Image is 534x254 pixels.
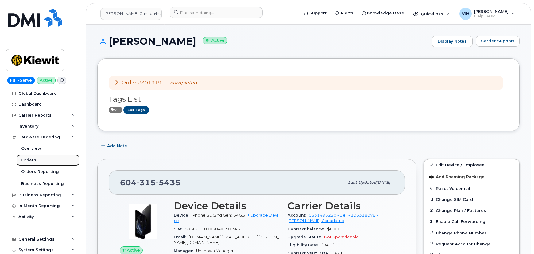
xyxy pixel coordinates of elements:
h3: Carrier Details [288,200,394,211]
button: Request Account Change [424,238,519,249]
span: 89302610103040691345 [185,227,240,231]
em: completed [170,80,197,86]
span: [DOMAIN_NAME][EMAIL_ADDRESS][PERSON_NAME][DOMAIN_NAME] [174,235,279,245]
span: SIM [174,227,185,231]
span: 5435 [156,178,181,187]
span: Contract balance [288,227,327,231]
button: Add Note [97,140,132,152]
span: Eligibility Date [288,243,321,247]
a: 0531495220 - Bell - 106318078 - [PERSON_NAME] Canada Inc [288,213,378,223]
button: Enable Call Forwarding [424,216,519,227]
span: 315 [137,178,156,187]
span: Change Plan / Features [436,208,486,213]
span: Last updated [348,180,376,185]
span: [DATE] [321,243,335,247]
button: Change SIM Card [424,194,519,205]
span: Unknown Manager [196,248,234,253]
span: Email [174,235,189,239]
h3: Tags List [109,95,508,103]
span: Add Roaming Package [429,175,485,180]
h3: Device Details [174,200,280,211]
h1: [PERSON_NAME] [97,36,429,47]
span: Device [174,213,192,217]
span: Not Upgradeable [324,235,359,239]
span: Upgrade Status [288,235,324,239]
span: iPhone SE (2nd Gen) 64GB [192,213,245,217]
span: Order [122,80,137,86]
span: Enable Call Forwarding [436,219,486,224]
span: [DATE] [376,180,390,185]
span: Active [109,107,122,113]
img: image20231002-3703462-1mz9tax.jpeg [125,203,161,240]
span: Account [288,213,309,217]
span: Active [127,247,140,253]
button: Change Phone Number [424,227,519,238]
a: #301919 [138,80,161,86]
a: Edit Device / Employee [424,159,519,170]
button: Add Roaming Package [424,170,519,183]
span: Add Note [107,143,127,149]
iframe: Messenger Launcher [507,227,529,249]
button: Change Plan / Features [424,205,519,216]
a: Edit Tags [123,106,149,114]
span: — [164,80,197,86]
span: $0.00 [327,227,339,231]
button: Carrier Support [476,36,520,47]
span: Carrier Support [481,38,514,44]
button: Reset Voicemail [424,183,519,194]
small: Active [203,37,227,44]
span: 604 [120,178,181,187]
span: Manager [174,248,196,253]
a: Display Notes [432,36,473,47]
